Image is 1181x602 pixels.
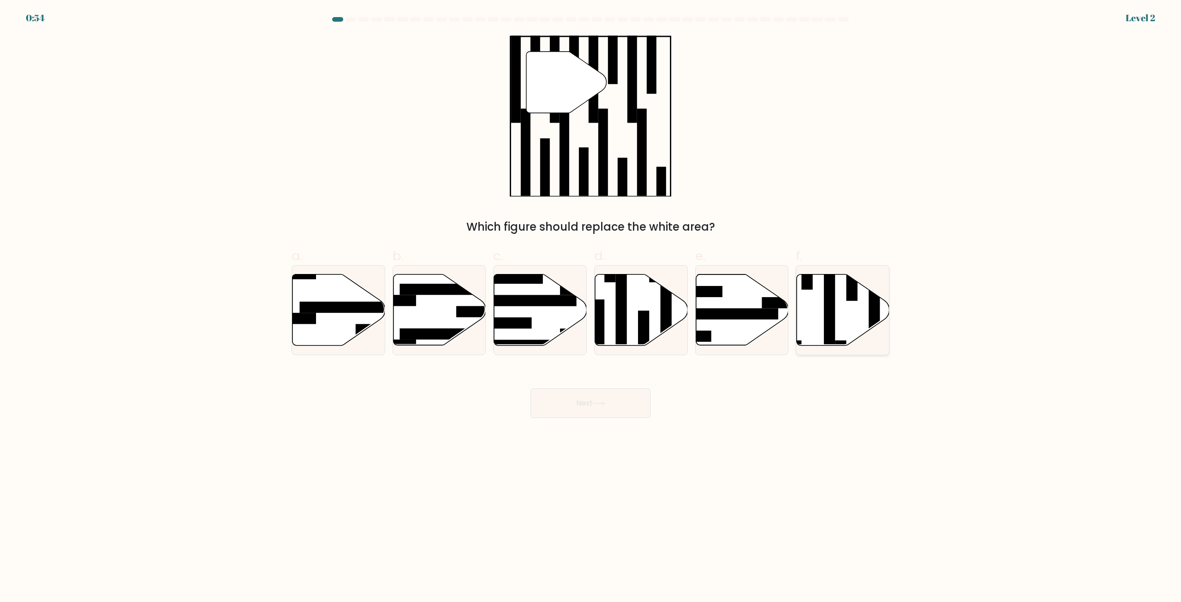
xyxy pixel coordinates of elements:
[695,247,705,265] span: e.
[297,219,884,235] div: Which figure should replace the white area?
[493,247,503,265] span: c.
[1126,11,1155,25] div: Level 2
[26,11,45,25] div: 0:54
[531,388,650,418] button: Next
[594,247,605,265] span: d.
[393,247,404,265] span: b.
[292,247,303,265] span: a.
[796,247,802,265] span: f.
[526,52,607,113] g: "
